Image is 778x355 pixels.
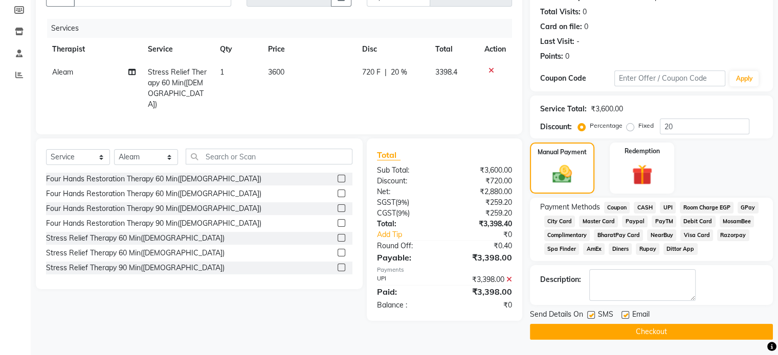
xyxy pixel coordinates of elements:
div: - [576,36,580,47]
div: ( ) [369,208,444,219]
span: 9% [398,209,408,217]
div: Points: [540,51,563,62]
span: 1 [220,67,224,77]
div: Four Hands Restoration Therapy 90 Min([DEMOGRAPHIC_DATA]) [46,203,261,214]
span: Complimentary [544,229,590,241]
div: ₹0.40 [444,241,520,251]
span: SMS [598,309,613,322]
th: Therapist [46,38,142,61]
span: 20 % [391,67,407,78]
div: Four Hands Restoration Therapy 90 Min([DEMOGRAPHIC_DATA]) [46,218,261,229]
div: Balance : [369,300,444,311]
span: Rupay [636,243,659,255]
div: ₹3,600.00 [444,165,520,176]
div: 0 [583,7,587,17]
div: Four Hands Restoration Therapy 60 Min([DEMOGRAPHIC_DATA]) [46,174,261,184]
div: ₹3,600.00 [591,104,623,114]
div: Stress Relief Therapy 90 Min([DEMOGRAPHIC_DATA]) [46,263,225,273]
div: Sub Total: [369,165,444,176]
span: Master Card [579,216,618,227]
span: Total [377,150,401,160]
div: 0 [565,51,569,62]
input: Enter Offer / Coupon Code [614,70,726,86]
span: Payment Methods [540,202,600,212]
div: ₹720.00 [444,176,520,186]
label: Fixed [638,121,654,130]
span: Diners [609,243,632,255]
label: Redemption [625,147,660,156]
div: UPI [369,274,444,285]
div: Total Visits: [540,7,581,17]
div: ₹2,880.00 [444,186,520,197]
span: Room Charge EGP [680,202,733,214]
input: Search or Scan [186,149,352,164]
span: SGST [377,198,395,207]
div: Payable: [369,251,444,264]
span: | [385,67,387,78]
div: Coupon Code [540,73,614,84]
div: Card on file: [540,21,582,32]
div: Service Total: [540,104,587,114]
span: Visa Card [680,229,713,241]
div: Four Hands Restoration Therapy 60 Min([DEMOGRAPHIC_DATA]) [46,188,261,199]
th: Qty [214,38,262,61]
div: ₹3,398.00 [444,274,520,285]
div: Payments [377,266,512,274]
span: 9% [397,198,407,206]
span: NearBuy [647,229,676,241]
span: Stress Relief Therapy 60 Min([DEMOGRAPHIC_DATA]) [148,67,207,109]
th: Total [429,38,478,61]
div: ₹0 [444,300,520,311]
span: Aleam [52,67,73,77]
span: UPI [660,202,676,214]
img: _cash.svg [546,163,578,185]
div: ₹3,398.40 [444,219,520,229]
span: Debit Card [680,216,716,227]
span: GPay [738,202,759,214]
span: Dittor App [663,243,698,255]
a: Add Tip [369,229,457,240]
span: Coupon [604,202,630,214]
th: Price [262,38,356,61]
span: Email [632,309,650,322]
button: Checkout [530,324,773,340]
div: Last Visit: [540,36,574,47]
div: ₹0 [457,229,519,240]
span: Spa Finder [544,243,580,255]
span: CASH [634,202,656,214]
div: ( ) [369,197,444,208]
span: MosamBee [720,216,754,227]
span: Paypal [622,216,648,227]
button: Apply [729,71,759,86]
div: Net: [369,186,444,197]
div: ₹259.20 [444,208,520,219]
div: Total: [369,219,444,229]
span: AmEx [583,243,605,255]
th: Action [478,38,512,61]
span: Send Details On [530,309,583,322]
span: 3398.4 [435,67,457,77]
div: ₹3,398.00 [444,251,520,264]
div: Description: [540,274,581,285]
img: _gift.svg [626,162,659,187]
span: Razorpay [717,229,749,241]
div: Paid: [369,286,444,298]
div: Round Off: [369,241,444,251]
div: Discount: [540,122,572,132]
span: 3600 [268,67,284,77]
div: 0 [584,21,588,32]
th: Disc [356,38,429,61]
div: Services [47,19,520,38]
label: Percentage [590,121,623,130]
label: Manual Payment [538,148,587,157]
th: Service [142,38,214,61]
span: BharatPay Card [594,229,643,241]
div: Stress Relief Therapy 60 Min([DEMOGRAPHIC_DATA]) [46,233,225,244]
span: 720 F [362,67,381,78]
div: Stress Relief Therapy 60 Min([DEMOGRAPHIC_DATA]) [46,248,225,258]
div: ₹3,398.00 [444,286,520,298]
span: CGST [377,208,396,218]
span: City Card [544,216,575,227]
div: ₹259.20 [444,197,520,208]
span: PayTM [652,216,676,227]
